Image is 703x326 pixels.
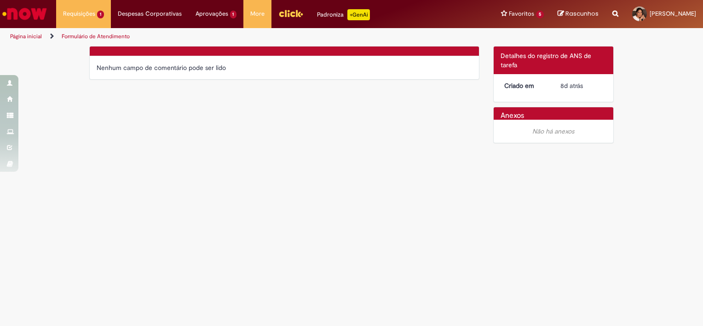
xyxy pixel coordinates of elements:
[497,81,554,90] dt: Criado em
[10,33,42,40] a: Página inicial
[560,81,583,90] time: 22/09/2025 16:18:42
[501,112,524,120] h2: Anexos
[1,5,48,23] img: ServiceNow
[501,52,591,69] span: Detalhes do registro de ANS de tarefa
[532,127,574,135] em: Não há anexos
[317,9,370,20] div: Padroniza
[97,63,472,72] div: Nenhum campo de comentário pode ser lido
[565,9,599,18] span: Rascunhos
[250,9,265,18] span: More
[347,9,370,20] p: +GenAi
[7,28,462,45] ul: Trilhas de página
[62,33,130,40] a: Formulário de Atendimento
[118,9,182,18] span: Despesas Corporativas
[230,11,237,18] span: 1
[558,10,599,18] a: Rascunhos
[63,9,95,18] span: Requisições
[560,81,603,90] div: 22/09/2025 16:18:42
[560,81,583,90] span: 8d atrás
[650,10,696,17] span: [PERSON_NAME]
[278,6,303,20] img: click_logo_yellow_360x200.png
[196,9,228,18] span: Aprovações
[97,11,104,18] span: 1
[509,9,534,18] span: Favoritos
[536,11,544,18] span: 5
